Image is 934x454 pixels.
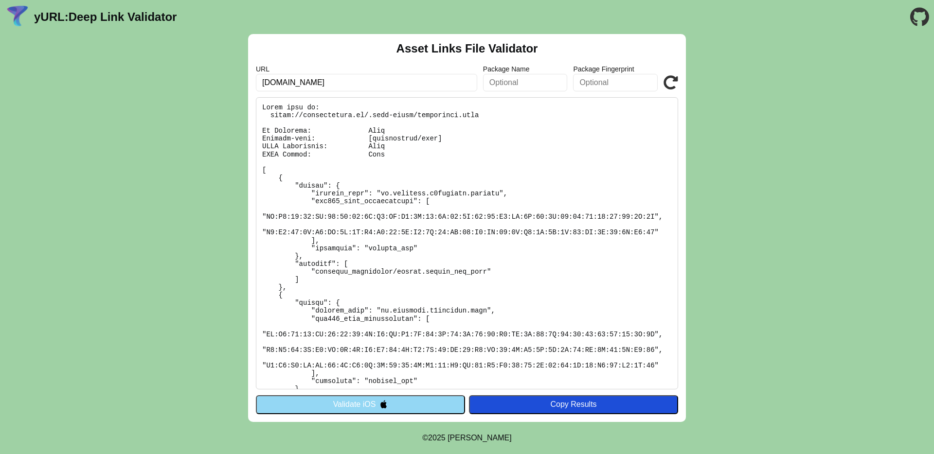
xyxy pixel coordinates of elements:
input: Optional [483,74,568,91]
label: URL [256,65,477,73]
footer: © [422,422,511,454]
button: Copy Results [469,395,678,414]
span: 2025 [428,434,446,442]
input: Required [256,74,477,91]
div: Copy Results [474,400,673,409]
img: yURL Logo [5,4,30,30]
a: yURL:Deep Link Validator [34,10,177,24]
a: Michael Ibragimchayev's Personal Site [448,434,512,442]
pre: Lorem ipsu do: sitam://consectetura.el/.sedd-eiusm/temporinci.utla Et Dolorema: Aliq Enimadm-veni... [256,97,678,389]
h2: Asset Links File Validator [396,42,538,55]
button: Validate iOS [256,395,465,414]
input: Optional [573,74,658,91]
img: appleIcon.svg [379,400,388,408]
label: Package Fingerprint [573,65,658,73]
label: Package Name [483,65,568,73]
